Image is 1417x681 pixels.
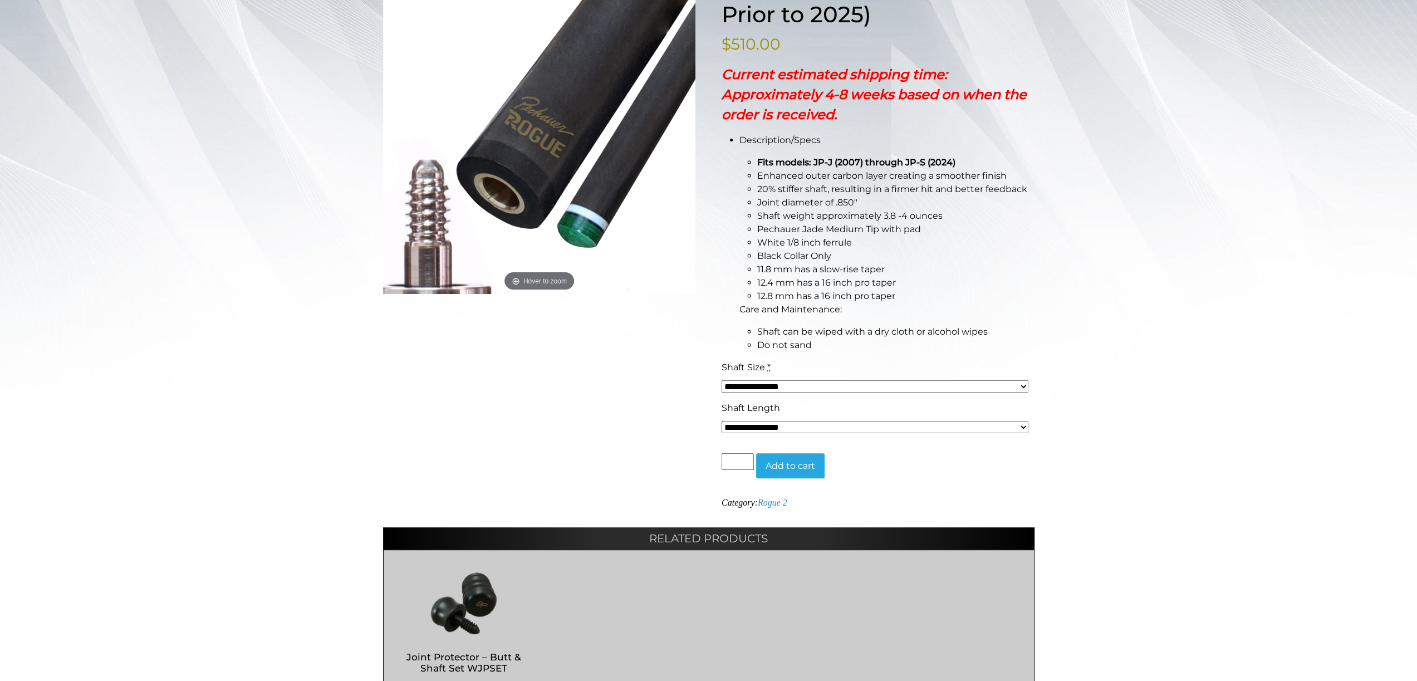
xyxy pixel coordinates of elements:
[757,251,831,261] span: Black Collar Only
[757,237,852,248] span: White 1/8 inch ferrule
[767,362,771,373] abbr: required
[757,210,943,221] span: Shaft weight approximately 3.8 -4 ounces
[756,453,825,479] button: Add to cart
[757,291,895,301] span: 12.8 mm has a 16 inch pro taper
[757,224,921,234] span: Pechauer Jade Medium Tip with pad
[722,35,731,53] span: $
[757,326,988,337] span: Shaft can be wiped with a dry cloth or alcohol wipes
[757,184,1027,194] span: 20% stiffer shaft, resulting in a firmer hit and better feedback
[722,66,1027,123] strong: Current estimated shipping time: Approximately 4-8 weeks based on when the order is received.
[722,403,780,413] span: Shaft Length
[757,170,1007,181] span: Enhanced outer carbon layer creating a smoother finish
[757,277,896,288] span: 12.4 mm has a 16 inch pro taper
[757,157,955,168] strong: Fits models: JP-J (2007) through JP-S (2024)
[395,646,533,679] h2: Joint Protector – Butt & Shaft Set WJPSET
[722,35,781,53] bdi: 510.00
[758,498,787,507] a: Rogue 2
[383,527,1034,550] h2: Related products
[757,340,812,350] span: Do not sand
[395,570,533,636] img: Joint Protector - Butt & Shaft Set WJPSET
[757,197,857,208] span: Joint diameter of .850″
[722,362,765,373] span: Shaft Size
[722,453,754,470] input: Product quantity
[722,498,787,507] span: Category:
[739,135,821,145] span: Description/Specs
[757,264,885,275] span: 11.8 mm has a slow-rise taper
[739,304,842,315] span: Care and Maintenance:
